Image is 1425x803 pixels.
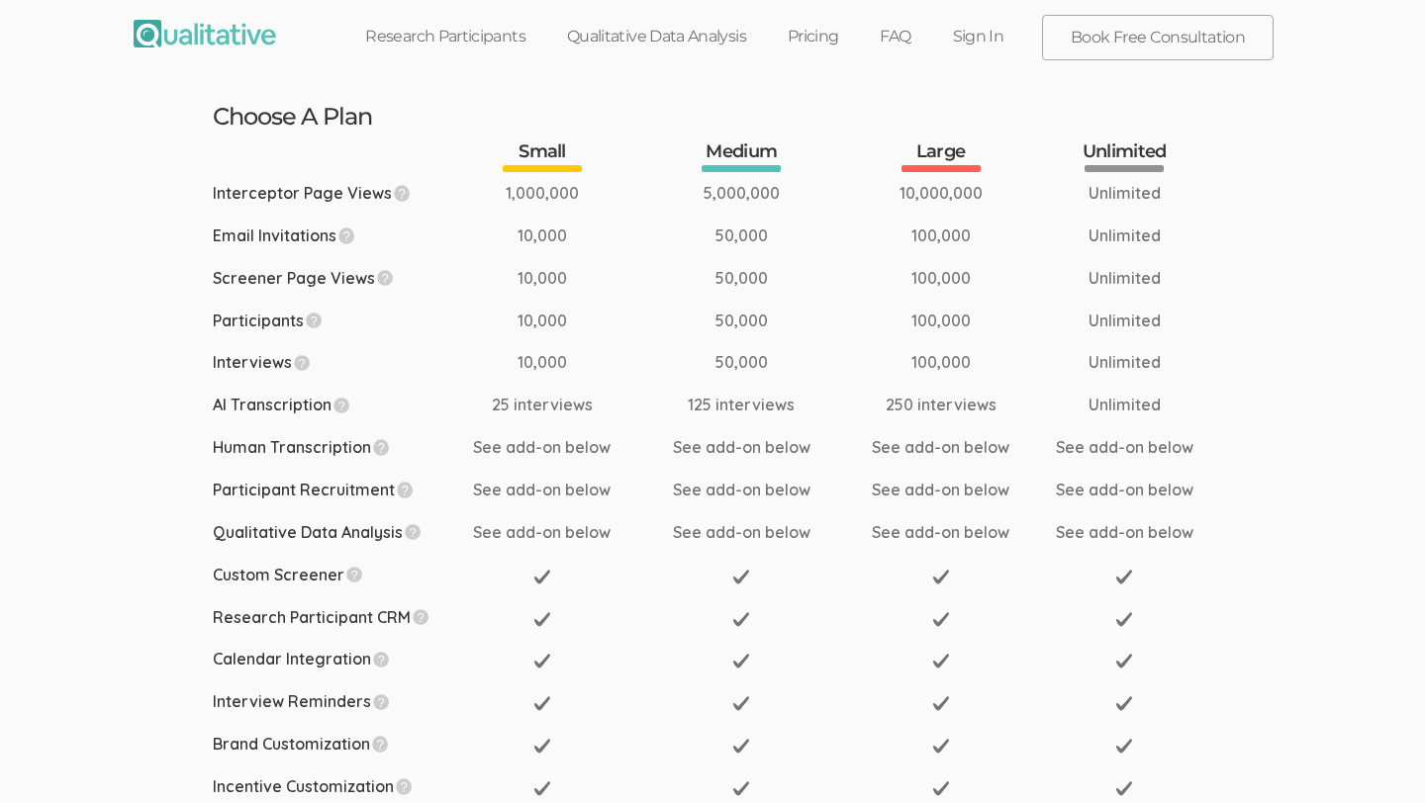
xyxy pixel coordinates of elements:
[1055,139,1193,172] th: Unlimited
[213,638,457,680] td: Calendar Integration
[1116,653,1132,669] img: check.16x16.gray.svg
[1055,257,1193,300] td: Unlimited
[457,257,656,300] td: 10,000
[856,341,1055,384] td: 100,000
[1055,341,1193,384] td: Unlimited
[413,608,429,625] img: question.svg
[733,653,749,669] img: check.16x16.gray.svg
[1043,16,1273,59] a: Book Free Consultation
[1055,511,1193,554] td: See add-on below
[534,653,550,669] img: check.16x16.gray.svg
[1055,215,1193,257] td: Unlimited
[457,300,656,342] td: 10,000
[213,104,1212,130] h3: Choose A Plan
[1116,738,1132,754] img: check.16x16.gray.svg
[373,693,390,710] img: question.svg
[933,780,949,796] img: check.16x16.gray.svg
[333,397,350,413] img: question.svg
[534,780,550,796] img: check.16x16.gray.svg
[1055,469,1193,511] td: See add-on below
[396,777,413,794] img: question.svg
[213,215,457,257] td: Email Invitations
[933,611,949,627] img: check.16x16.gray.svg
[856,469,1055,511] td: See add-on below
[733,695,749,711] img: check.16x16.gray.svg
[856,172,1055,215] td: 10,000,000
[767,15,860,58] a: Pricing
[405,523,422,540] img: question.svg
[657,426,856,469] td: See add-on below
[657,172,856,215] td: 5,000,000
[213,723,457,765] td: Brand Customization
[1055,300,1193,342] td: Unlimited
[1116,695,1132,711] img: check.16x16.gray.svg
[657,511,856,554] td: See add-on below
[733,569,749,584] img: check.16x16.gray.svg
[457,469,656,511] td: See add-on below
[657,257,856,300] td: 50,000
[534,695,550,711] img: check.16x16.gray.svg
[733,780,749,796] img: check.16x16.gray.svg
[1055,384,1193,426] td: Unlimited
[657,300,856,342] td: 50,000
[213,384,457,426] td: AI Transcription
[397,481,414,497] img: question.svg
[457,139,656,172] th: Small
[657,469,856,511] td: See add-on below
[856,511,1055,554] td: See add-on below
[856,257,1055,300] td: 100,000
[346,566,363,582] img: question.svg
[213,554,457,596] td: Custom Screener
[344,15,546,58] a: Research Participants
[213,300,457,342] td: Participants
[859,15,931,58] a: FAQ
[372,735,389,752] img: question.svg
[213,469,457,511] td: Participant Recruitment
[306,312,323,328] img: question.svg
[213,172,457,215] td: Interceptor Page Views
[213,680,457,723] td: Interview Reminders
[1055,172,1193,215] td: Unlimited
[856,215,1055,257] td: 100,000
[213,341,457,384] td: Interviews
[534,738,550,754] img: check.16x16.gray.svg
[546,15,767,58] a: Qualitative Data Analysis
[394,184,411,201] img: question.svg
[457,384,656,426] td: 25 interviews
[457,341,656,384] td: 10,000
[377,269,394,286] img: question.svg
[933,653,949,669] img: check.16x16.gray.svg
[933,738,949,754] img: check.16x16.gray.svg
[733,738,749,754] img: check.16x16.gray.svg
[294,354,311,371] img: question.svg
[933,695,949,711] img: check.16x16.gray.svg
[1116,611,1132,627] img: check.16x16.gray.svg
[213,257,457,300] td: Screener Page Views
[733,611,749,627] img: check.16x16.gray.svg
[1116,780,1132,796] img: check.16x16.gray.svg
[657,384,856,426] td: 125 interviews
[457,172,656,215] td: 1,000,000
[856,139,1055,172] th: Large
[373,438,390,455] img: question.svg
[338,226,355,243] img: question.svg
[534,569,550,584] img: check.16x16.gray.svg
[457,426,656,469] td: See add-on below
[213,511,457,554] td: Qualitative Data Analysis
[457,511,656,554] td: See add-on below
[856,300,1055,342] td: 100,000
[932,15,1025,58] a: Sign In
[373,651,390,668] img: question.svg
[856,426,1055,469] td: See add-on below
[933,569,949,584] img: check.16x16.gray.svg
[134,20,276,47] img: Qualitative
[1055,426,1193,469] td: See add-on below
[534,611,550,627] img: check.16x16.gray.svg
[657,139,856,172] th: Medium
[657,215,856,257] td: 50,000
[1116,569,1132,584] img: check.16x16.gray.svg
[213,426,457,469] td: Human Transcription
[213,596,457,639] td: Research Participant CRM
[657,341,856,384] td: 50,000
[457,215,656,257] td: 10,000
